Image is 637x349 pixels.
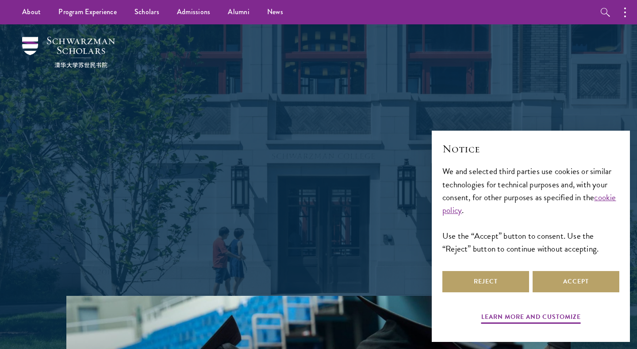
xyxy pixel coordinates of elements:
button: Learn more and customize [481,311,581,325]
button: Accept [533,271,619,292]
div: We and selected third parties use cookies or similar technologies for technical purposes and, wit... [442,165,619,255]
h2: Notice [442,141,619,156]
a: cookie policy [442,191,616,217]
img: Schwarzman Scholars [22,37,115,68]
button: Reject [442,271,529,292]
